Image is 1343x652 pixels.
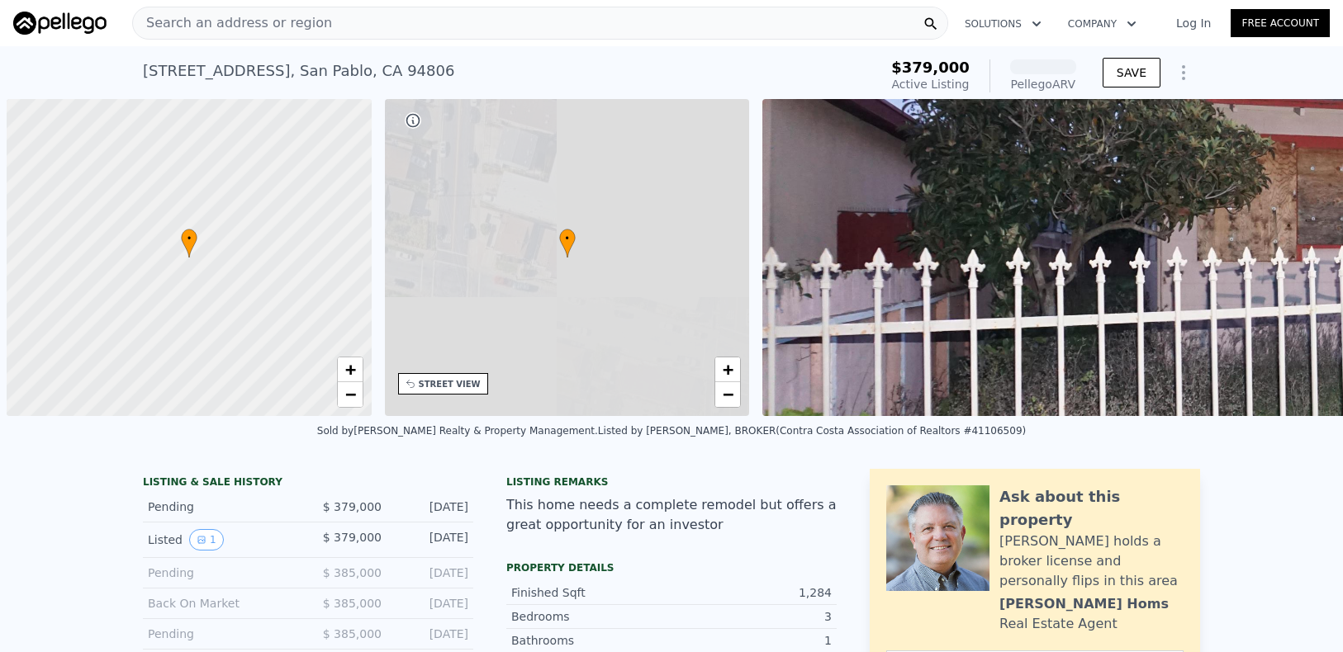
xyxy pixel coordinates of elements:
[511,632,671,649] div: Bathrooms
[323,597,382,610] span: $ 385,000
[338,382,363,407] a: Zoom out
[13,12,107,35] img: Pellego
[148,529,295,550] div: Listed
[671,608,832,625] div: 3
[999,485,1184,532] div: Ask about this property
[1103,58,1160,87] button: SAVE
[511,584,671,601] div: Finished Sqft
[323,531,382,544] span: $ 379,000
[506,561,837,574] div: Property details
[395,498,468,515] div: [DATE]
[999,614,1118,634] div: Real Estate Agent
[338,357,363,382] a: Zoom in
[506,475,837,489] div: Listing remarks
[671,584,832,601] div: 1,284
[419,378,481,390] div: STREET VIEW
[1167,56,1200,89] button: Show Options
[999,532,1184,591] div: [PERSON_NAME] holds a broker license and personally flips in this area
[323,627,382,640] span: $ 385,000
[323,566,382,579] span: $ 385,000
[723,384,733,404] span: −
[506,495,837,535] div: This home needs a complete remodel but offers a great opportunity for an investor
[148,595,295,612] div: Back On Market
[951,9,1055,39] button: Solutions
[148,498,295,515] div: Pending
[148,565,295,581] div: Pending
[395,626,468,642] div: [DATE]
[395,565,468,581] div: [DATE]
[317,425,598,437] div: Sold by [PERSON_NAME] Realty & Property Management .
[148,626,295,642] div: Pending
[323,500,382,513] span: $ 379,000
[1156,15,1231,31] a: Log In
[143,59,454,83] div: [STREET_ADDRESS] , San Pablo , CA 94806
[1231,9,1330,37] a: Free Account
[181,229,197,257] div: •
[715,357,740,382] a: Zoom in
[559,231,576,246] span: •
[143,475,473,492] div: LISTING & SALE HISTORY
[395,595,468,612] div: [DATE]
[891,59,970,76] span: $379,000
[598,425,1026,437] div: Listed by [PERSON_NAME], BROKER (Contra Costa Association of Realtors #41106509)
[999,594,1169,614] div: [PERSON_NAME] Homs
[1055,9,1150,39] button: Company
[1010,76,1076,92] div: Pellego ARV
[715,382,740,407] a: Zoom out
[723,359,733,380] span: +
[181,231,197,246] span: •
[189,529,224,550] button: View historical data
[344,384,355,404] span: −
[395,529,468,550] div: [DATE]
[511,608,671,625] div: Bedrooms
[892,78,970,91] span: Active Listing
[559,229,576,257] div: •
[344,359,355,380] span: +
[133,13,332,33] span: Search an address or region
[671,632,832,649] div: 1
